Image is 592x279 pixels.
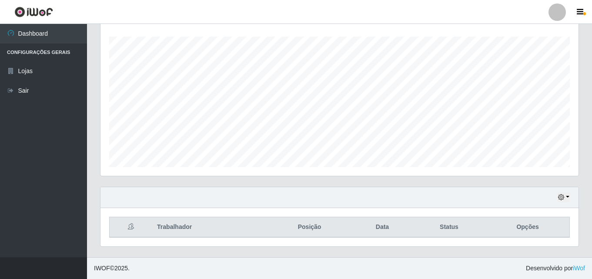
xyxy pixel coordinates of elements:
th: Opções [486,217,569,238]
th: Data [352,217,412,238]
span: IWOF [94,265,110,272]
span: Desenvolvido por [526,264,585,273]
a: iWof [573,265,585,272]
th: Status [412,217,486,238]
th: Trabalhador [152,217,267,238]
img: CoreUI Logo [14,7,53,17]
th: Posição [267,217,352,238]
span: © 2025 . [94,264,130,273]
